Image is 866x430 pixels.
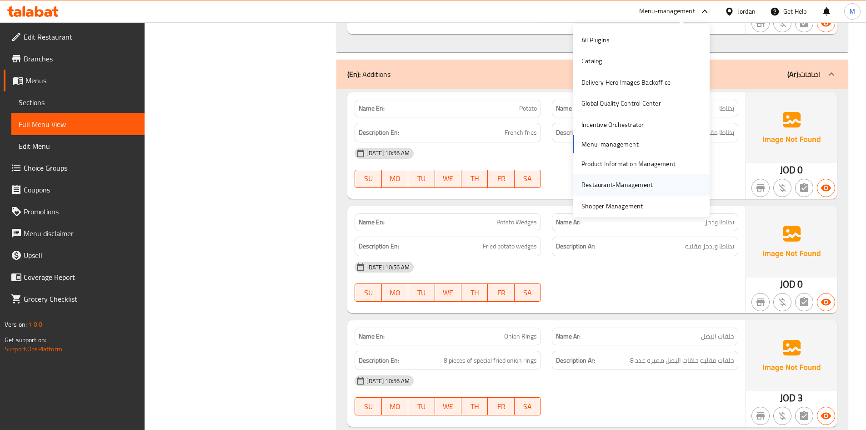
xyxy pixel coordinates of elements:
[483,241,537,252] span: Fried potato wedges
[491,172,511,185] span: FR
[515,397,541,415] button: SA
[359,332,385,341] strong: Name En:
[363,377,413,385] span: [DATE] 10:56 AM
[817,179,835,197] button: Available
[581,98,661,108] div: Global Quality Control Center
[444,355,537,366] span: 8 pieces of special fried onion rings
[705,218,734,227] span: بطاطا ودجز
[556,104,581,113] strong: Name Ar:
[746,320,837,391] img: Ae5nvW7+0k+MAAAAAElFTkSuQmCC
[412,400,431,413] span: TU
[4,48,145,70] a: Branches
[412,286,431,299] span: TU
[630,355,734,366] span: حلقات مقليه حلقات البصل مميزه عدد 8
[488,170,514,188] button: FR
[4,223,145,244] a: Menu disclaimer
[465,400,484,413] span: TH
[359,355,399,366] strong: Description En:
[4,179,145,201] a: Coupons
[797,275,803,293] span: 0
[488,397,514,415] button: FR
[519,104,537,113] span: Potato
[355,170,381,188] button: SU
[581,180,653,190] div: Restaurant-Management
[515,283,541,302] button: SA
[439,172,458,185] span: WE
[359,172,378,185] span: SU
[795,407,813,425] button: Not has choices
[488,283,514,302] button: FR
[4,157,145,179] a: Choice Groups
[359,241,399,252] strong: Description En:
[4,266,145,288] a: Coverage Report
[817,14,835,32] button: Available
[780,275,796,293] span: JOD
[751,179,770,197] button: Not branch specific item
[435,283,461,302] button: WE
[439,286,458,299] span: WE
[795,14,813,32] button: Not has choices
[24,293,137,304] span: Grocery Checklist
[556,218,581,227] strong: Name Ar:
[556,241,595,252] strong: Description Ar:
[556,127,595,138] strong: Description Ar:
[382,283,408,302] button: MO
[24,228,137,239] span: Menu disclaimer
[435,397,461,415] button: WE
[336,60,848,89] div: (En): Additions(Ar):اضافات
[4,288,145,310] a: Grocery Checklist
[581,159,676,169] div: Product Information Management
[751,293,770,311] button: Not branch specific item
[24,162,137,173] span: Choice Groups
[581,56,602,66] div: Catalog
[773,14,791,32] button: Purchased item
[5,343,62,355] a: Support.OpsPlatform
[382,170,408,188] button: MO
[773,179,791,197] button: Purchased item
[556,355,595,366] strong: Description Ar:
[461,397,488,415] button: TH
[639,6,695,17] div: Menu-management
[382,397,408,415] button: MO
[505,127,537,138] span: French fries
[359,286,378,299] span: SU
[746,92,837,163] img: Ae5nvW7+0k+MAAAAAElFTkSuQmCC
[363,263,413,272] span: [DATE] 10:56 AM
[795,179,813,197] button: Not has choices
[408,397,435,415] button: TU
[4,244,145,266] a: Upsell
[556,332,581,341] strong: Name Ar:
[359,218,385,227] strong: Name En:
[347,67,360,81] b: (En):
[719,104,734,113] span: بطاطا
[4,26,145,48] a: Edit Restaurant
[359,104,385,113] strong: Name En:
[797,161,803,179] span: 0
[347,69,390,80] p: Additions
[11,91,145,113] a: Sections
[385,400,405,413] span: MO
[581,35,610,45] div: All Plugins
[518,286,537,299] span: SA
[19,97,137,108] span: Sections
[491,286,511,299] span: FR
[751,407,770,425] button: Not branch specific item
[515,170,541,188] button: SA
[19,119,137,130] span: Full Menu View
[581,120,644,130] div: Incentive Orchestrator
[412,172,431,185] span: TU
[11,113,145,135] a: Full Menu View
[28,319,42,330] span: 1.0.0
[435,170,461,188] button: WE
[359,400,378,413] span: SU
[850,6,855,16] span: M
[24,184,137,195] span: Coupons
[25,75,137,86] span: Menus
[355,397,381,415] button: SU
[701,127,734,138] span: بطاطا مقليه
[504,332,537,341] span: Onion Rings
[817,293,835,311] button: Available
[518,172,537,185] span: SA
[780,161,796,179] span: JOD
[439,400,458,413] span: WE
